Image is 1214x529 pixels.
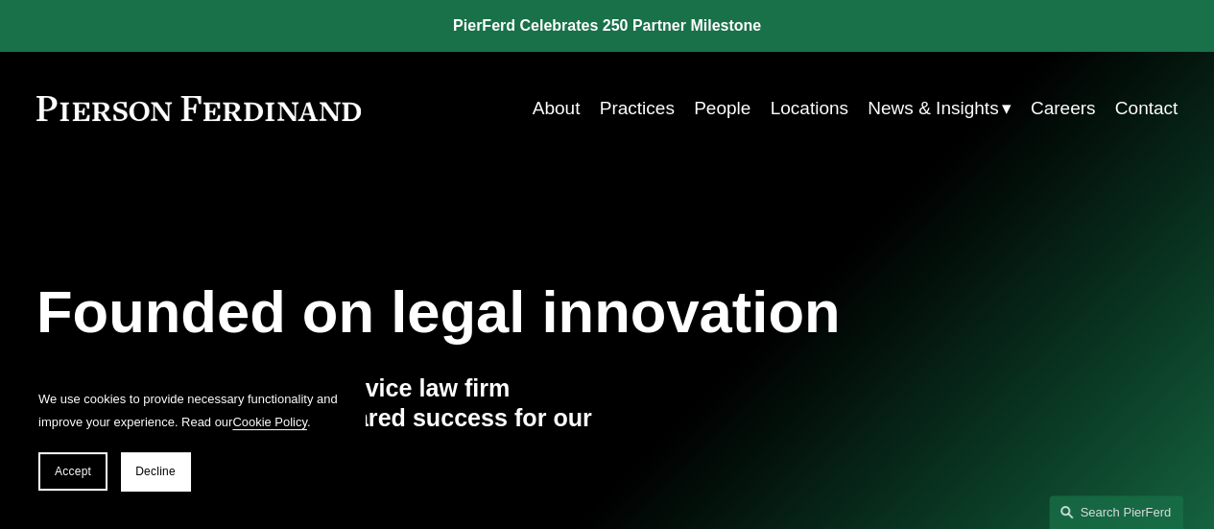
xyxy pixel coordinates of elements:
[38,388,345,433] p: We use cookies to provide necessary functionality and improve your experience. Read our .
[868,90,1011,127] a: folder dropdown
[533,90,581,127] a: About
[694,90,750,127] a: People
[1031,90,1096,127] a: Careers
[868,92,998,125] span: News & Insights
[38,452,107,491] button: Accept
[600,90,675,127] a: Practices
[770,90,847,127] a: Locations
[36,278,988,346] h1: Founded on legal innovation
[1049,495,1183,529] a: Search this site
[1115,90,1178,127] a: Contact
[135,465,176,478] span: Decline
[55,465,91,478] span: Accept
[232,415,307,429] a: Cookie Policy
[121,452,190,491] button: Decline
[19,369,365,510] section: Cookie banner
